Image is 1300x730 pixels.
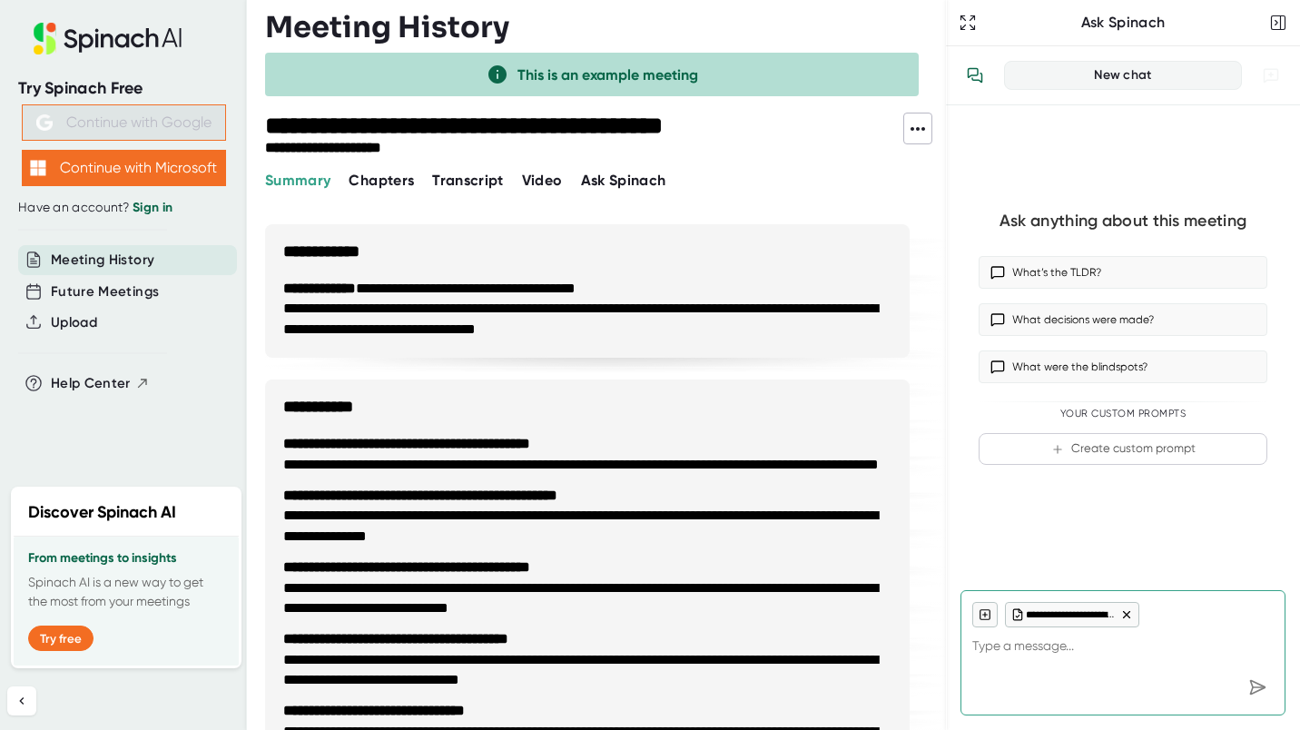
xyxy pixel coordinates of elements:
button: Create custom prompt [979,433,1267,465]
h3: Meeting History [265,10,509,44]
button: Continue with Google [22,104,226,141]
p: Spinach AI is a new way to get the most from your meetings [28,573,224,611]
span: This is an example meeting [517,66,698,84]
button: Transcript [432,170,504,192]
span: Summary [265,172,330,189]
h2: Discover Spinach AI [28,500,176,525]
h3: From meetings to insights [28,551,224,566]
button: Expand to Ask Spinach page [955,10,980,35]
button: Meeting History [51,250,154,271]
span: Chapters [349,172,414,189]
button: Close conversation sidebar [1266,10,1291,35]
button: Continue with Microsoft [22,150,226,186]
div: Ask anything about this meeting [1000,211,1246,232]
span: Video [522,172,563,189]
button: Upload [51,312,97,333]
button: Collapse sidebar [7,686,36,715]
button: Summary [265,170,330,192]
button: What’s the TLDR? [979,256,1267,289]
div: Ask Spinach [980,14,1266,32]
div: Have an account? [18,200,229,216]
div: Try Spinach Free [18,78,229,99]
button: Help Center [51,373,150,394]
div: New chat [1016,67,1230,84]
a: Sign in [133,200,172,215]
span: Ask Spinach [581,172,666,189]
button: Chapters [349,170,414,192]
div: Your Custom Prompts [979,408,1267,420]
button: View conversation history [957,57,993,94]
span: Transcript [432,172,504,189]
button: Future Meetings [51,281,159,302]
img: Aehbyd4JwY73AAAAAElFTkSuQmCC [36,114,53,131]
button: Try free [28,626,94,651]
div: Send message [1241,671,1274,704]
span: Help Center [51,373,131,394]
button: What decisions were made? [979,303,1267,336]
button: Ask Spinach [581,170,666,192]
button: What were the blindspots? [979,350,1267,383]
button: Video [522,170,563,192]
